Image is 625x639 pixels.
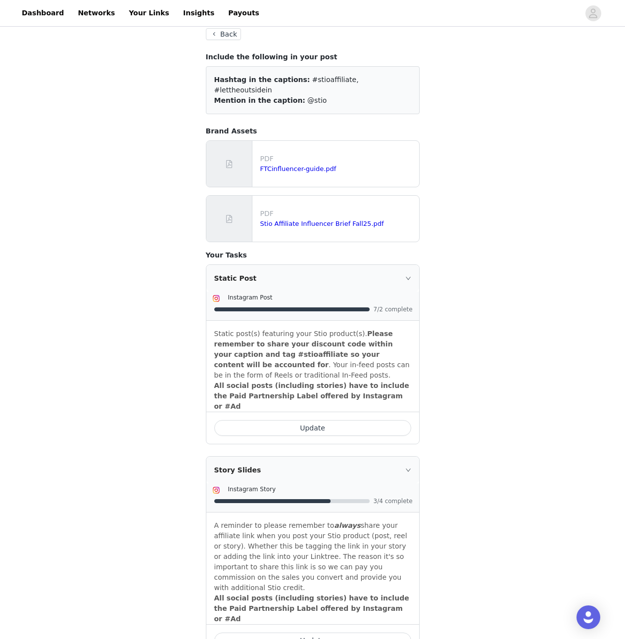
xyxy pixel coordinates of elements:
p: PDF [260,209,415,219]
a: Networks [72,2,121,24]
strong: All social posts (including stories) have to include the Paid Partnership Label offered by Instag... [214,382,409,410]
span: 7/2 complete [374,306,413,312]
span: @stio [307,96,327,104]
a: Insights [177,2,220,24]
a: FTCinfluencer-guide.pdf [260,165,337,172]
span: 3/4 complete [374,498,413,504]
button: Back [206,28,241,40]
p: A reminder to please remember to share your affiliate link when you post your Stio product (post,... [214,520,411,593]
span: Instagram Story [228,486,276,493]
i: icon: right [405,467,411,473]
a: Dashboard [16,2,70,24]
span: Instagram Post [228,294,273,301]
span: Hashtag in the captions: [214,76,310,84]
a: Stio Affiliate Influencer Brief Fall25.pdf [260,220,384,227]
div: icon: rightStatic Post [206,265,419,292]
em: always [334,521,361,529]
strong: All social posts (including stories) have to include the Paid Partnership Label offered by Instag... [214,594,409,623]
img: Instagram Icon [212,295,220,302]
p: Static post(s) featuring your Stio product(s). . Your in-feed posts can be in the form of Reels o... [214,329,411,381]
div: avatar [588,5,598,21]
img: Instagram Icon [212,486,220,494]
div: icon: rightStory Slides [206,457,419,483]
a: Your Links [123,2,175,24]
h4: Brand Assets [206,126,420,136]
h4: Include the following in your post [206,52,420,62]
i: icon: right [405,275,411,281]
span: Mention in the caption: [214,96,305,104]
button: Update [214,420,411,436]
a: Payouts [222,2,265,24]
h4: Your Tasks [206,250,420,260]
p: PDF [260,154,415,164]
div: Open Intercom Messenger [577,605,600,629]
